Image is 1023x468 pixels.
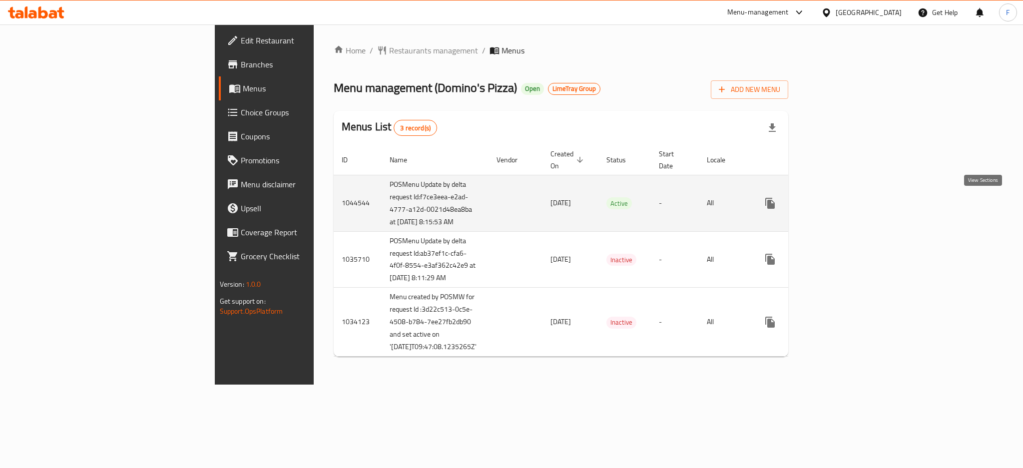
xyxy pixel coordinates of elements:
[334,76,517,99] span: Menu management ( Domino's Pizza )
[342,119,437,136] h2: Menus List
[606,317,636,328] span: Inactive
[246,278,261,291] span: 1.0.0
[220,278,244,291] span: Version:
[550,148,586,172] span: Created On
[241,106,378,118] span: Choice Groups
[219,196,386,220] a: Upsell
[219,100,386,124] a: Choice Groups
[382,288,489,357] td: Menu created by POSMW for request Id :3d22c513-0c5e-4508-b784-7ee27fb2db90 and set active on '[DA...
[651,288,699,357] td: -
[548,84,600,93] span: LimeTray Group
[334,145,862,357] table: enhanced table
[502,44,524,56] span: Menus
[606,254,636,266] span: Inactive
[550,315,571,328] span: [DATE]
[241,58,378,70] span: Branches
[342,154,361,166] span: ID
[241,202,378,214] span: Upsell
[219,28,386,52] a: Edit Restaurant
[659,148,687,172] span: Start Date
[219,76,386,100] a: Menus
[334,44,789,56] nav: breadcrumb
[521,84,544,93] span: Open
[243,82,378,94] span: Menus
[382,231,489,288] td: POSMenu Update by delta request Id:ab37ef1c-cfa6-4f0f-8554-e3af362c42e9 at [DATE] 8:11:29 AM
[707,154,738,166] span: Locale
[758,247,782,271] button: more
[241,154,378,166] span: Promotions
[758,191,782,215] button: more
[219,244,386,268] a: Grocery Checklist
[758,310,782,334] button: more
[606,198,632,209] span: Active
[220,295,266,308] span: Get support on:
[241,178,378,190] span: Menu disclaimer
[782,247,806,271] button: Change Status
[699,231,750,288] td: All
[394,120,437,136] div: Total records count
[836,7,902,18] div: [GEOGRAPHIC_DATA]
[606,317,636,329] div: Inactive
[750,145,862,175] th: Actions
[782,191,806,215] button: Change Status
[719,83,780,96] span: Add New Menu
[711,80,788,99] button: Add New Menu
[390,154,420,166] span: Name
[606,197,632,209] div: Active
[1006,7,1010,18] span: F
[220,305,283,318] a: Support.OpsPlatform
[219,52,386,76] a: Branches
[241,250,378,262] span: Grocery Checklist
[550,253,571,266] span: [DATE]
[651,231,699,288] td: -
[782,310,806,334] button: Change Status
[389,44,478,56] span: Restaurants management
[219,124,386,148] a: Coupons
[727,6,789,18] div: Menu-management
[606,154,639,166] span: Status
[497,154,530,166] span: Vendor
[382,175,489,231] td: POSMenu Update by delta request Id:f7ce3eea-e2ad-4777-a12d-0021d48ea8ba at [DATE] 8:15:53 AM
[219,172,386,196] a: Menu disclaimer
[482,44,486,56] li: /
[241,130,378,142] span: Coupons
[377,44,478,56] a: Restaurants management
[699,175,750,231] td: All
[241,34,378,46] span: Edit Restaurant
[219,220,386,244] a: Coverage Report
[521,83,544,95] div: Open
[241,226,378,238] span: Coverage Report
[760,116,784,140] div: Export file
[699,288,750,357] td: All
[550,196,571,209] span: [DATE]
[651,175,699,231] td: -
[394,123,437,133] span: 3 record(s)
[219,148,386,172] a: Promotions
